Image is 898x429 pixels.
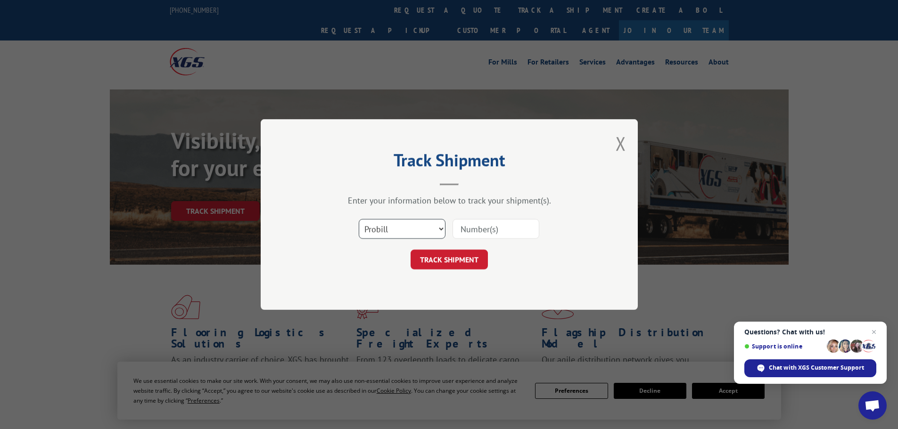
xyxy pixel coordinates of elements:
[308,195,591,206] div: Enter your information below to track your shipment(s).
[744,359,876,377] div: Chat with XGS Customer Support
[858,391,887,420] div: Open chat
[453,219,539,239] input: Number(s)
[769,364,864,372] span: Chat with XGS Customer Support
[616,131,626,156] button: Close modal
[868,326,880,338] span: Close chat
[308,154,591,171] h2: Track Shipment
[411,250,488,269] button: TRACK SHIPMENT
[744,343,824,350] span: Support is online
[744,328,876,336] span: Questions? Chat with us!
